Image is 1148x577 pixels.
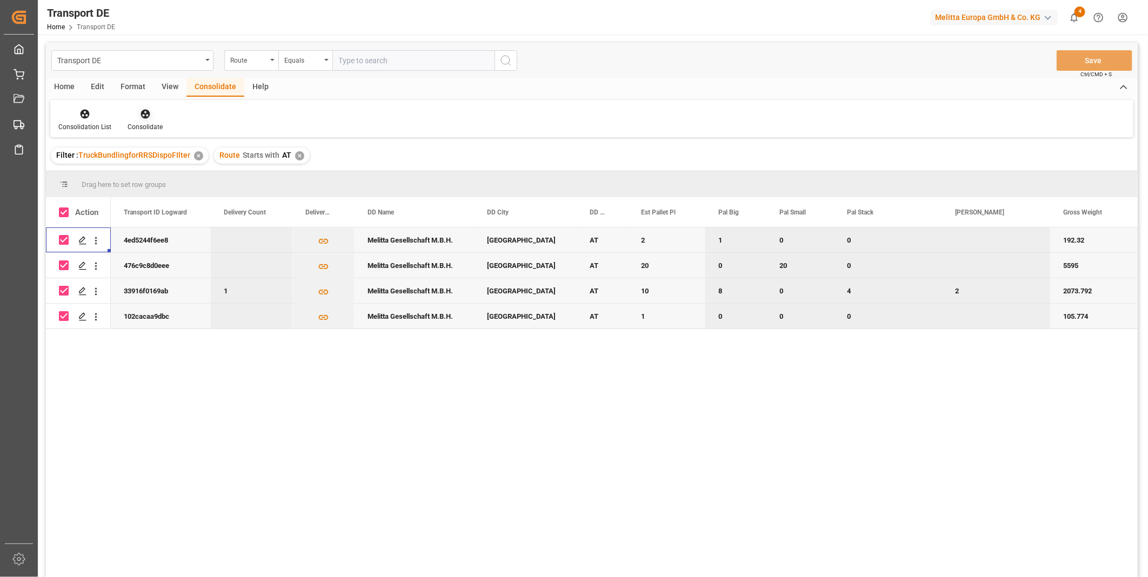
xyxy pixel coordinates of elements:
div: Home [46,78,83,97]
span: Delivery List [305,209,332,216]
div: Melitta Gesellschaft M.B.H. [355,227,474,252]
div: Edit [83,78,112,97]
button: search button [495,50,517,71]
div: Melitta Europa GmbH & Co. KG [931,10,1058,25]
span: Route [219,151,240,159]
div: 10 [628,278,705,303]
div: 0 [766,227,834,252]
div: 0 [705,304,766,328]
div: AT [577,253,628,278]
div: 1 [211,278,292,303]
a: Home [47,23,65,31]
div: Help [244,78,277,97]
span: DD Name [368,209,394,216]
div: 4 [834,278,942,303]
span: Starts with [243,151,279,159]
span: [PERSON_NAME] [955,209,1004,216]
div: View [153,78,186,97]
div: 8 [705,278,766,303]
span: AT [282,151,291,159]
div: 2 [942,278,1050,303]
button: show 4 new notifications [1062,5,1086,30]
div: AT [577,278,628,303]
div: 2 [628,227,705,252]
input: Type to search [332,50,495,71]
div: 1 [705,227,766,252]
span: Filter : [56,151,78,159]
button: open menu [51,50,213,71]
button: open menu [278,50,332,71]
span: Transport ID Logward [124,209,187,216]
span: Pal Big [718,209,739,216]
div: 0 [705,253,766,278]
div: 476c9c8d0eee [111,253,211,278]
div: Action [75,207,98,217]
div: Press SPACE to deselect this row. [46,278,111,304]
div: Melitta Gesellschaft M.B.H. [355,278,474,303]
div: [GEOGRAPHIC_DATA] [474,253,577,278]
div: Consolidate [128,122,163,132]
div: 0 [834,253,942,278]
div: 0 [766,278,834,303]
span: Ctrl/CMD + S [1080,70,1112,78]
div: Consolidate [186,78,244,97]
div: 20 [766,253,834,278]
div: Press SPACE to deselect this row. [46,304,111,329]
span: DD Country [590,209,605,216]
div: Format [112,78,153,97]
div: [GEOGRAPHIC_DATA] [474,304,577,328]
div: Press SPACE to deselect this row. [46,227,111,253]
div: Route [230,53,267,65]
div: AT [577,304,628,328]
div: 20 [628,253,705,278]
span: DD City [487,209,509,216]
span: Pal Small [779,209,806,216]
div: [GEOGRAPHIC_DATA] [474,278,577,303]
span: Est Pallet Pl [641,209,676,216]
span: Gross Weight [1063,209,1102,216]
div: [GEOGRAPHIC_DATA] [474,227,577,252]
span: Pal Stack [847,209,873,216]
div: ✕ [194,151,203,160]
div: Press SPACE to deselect this row. [46,253,111,278]
div: Melitta Gesellschaft M.B.H. [355,304,474,328]
div: Transport DE [47,5,115,21]
div: Transport DE [57,53,202,66]
div: Consolidation List [58,122,111,132]
div: 1 [628,304,705,328]
button: open menu [224,50,278,71]
span: 4 [1074,6,1085,17]
span: TruckBundlingforRRSDispoFIlter [78,151,190,159]
button: Melitta Europa GmbH & Co. KG [931,7,1062,28]
span: Drag here to set row groups [82,180,166,189]
div: 0 [766,304,834,328]
button: Help Center [1086,5,1111,30]
div: 0 [834,227,942,252]
div: Melitta Gesellschaft M.B.H. [355,253,474,278]
button: Save [1057,50,1132,71]
span: Delivery Count [224,209,266,216]
div: AT [577,227,628,252]
div: ✕ [295,151,304,160]
div: 33916f0169ab [111,278,211,303]
div: 102cacaa9dbc [111,304,211,328]
div: 0 [834,304,942,328]
div: 4ed5244f6ee8 [111,227,211,252]
div: Equals [284,53,321,65]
